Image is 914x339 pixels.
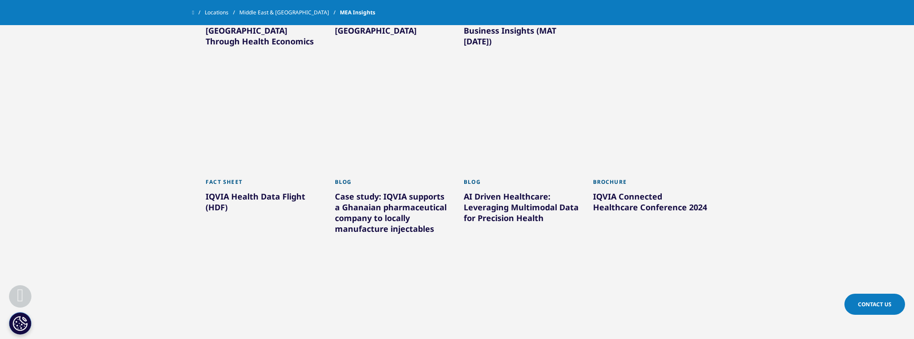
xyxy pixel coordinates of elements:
[844,294,905,315] a: Contact Us
[593,191,709,216] div: IQVIA Connected Healthcare Conference 2024
[464,173,580,246] a: Blog AI Driven Healthcare: Leveraging Multimodal Data for Precision Health
[593,178,709,191] div: Brochure
[239,4,340,21] a: Middle East & [GEOGRAPHIC_DATA]
[335,173,451,257] a: Blog Case study: IQVIA supports a Ghanaian pharmaceutical company to locally manufacture injectables
[340,4,375,21] span: MEA Insights
[464,4,580,50] div: Middle East & Africa Quarterly Pharmaceutical Business Insights (MAT [DATE])
[593,173,709,235] a: Brochure IQVIA Connected Healthcare Conference 2024
[858,300,892,308] span: Contact Us
[9,312,31,335] button: Cookies Settings
[335,178,451,191] div: Blog
[206,178,321,191] div: Fact Sheet
[205,4,239,21] a: Locations
[206,173,321,235] a: Fact Sheet IQVIA Health Data Flight (HDF)
[206,4,321,50] div: Reimagining Healthcare Access in [GEOGRAPHIC_DATA] Through Health Economics
[464,178,580,191] div: Blog
[335,191,451,238] div: Case study: IQVIA supports a Ghanaian pharmaceutical company to locally manufacture injectables
[206,191,321,216] div: IQVIA Health Data Flight (HDF)
[464,191,580,227] div: AI Driven Healthcare: Leveraging Multimodal Data for Precision Health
